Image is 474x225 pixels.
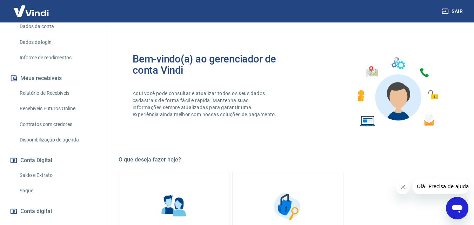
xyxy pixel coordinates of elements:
[17,19,96,34] a: Dados da conta
[8,0,54,22] img: Vindi
[17,117,96,132] a: Contratos com credores
[17,168,96,183] a: Saldo e Extrato
[17,101,96,116] a: Recebíveis Futuros Online
[156,189,192,224] img: Informações pessoais
[4,5,59,11] span: Olá! Precisa de ajuda?
[17,51,96,65] a: Informe de rendimentos
[17,133,96,147] a: Disponibilização de agenda
[440,5,466,18] button: Sair
[270,189,305,224] img: Segurança
[17,35,96,49] a: Dados de login
[17,184,96,198] a: Saque
[119,156,457,163] h5: O que deseja fazer hoje?
[133,53,288,76] h2: Bem-vindo(a) ao gerenciador de conta Vindi
[8,71,96,86] button: Meus recebíveis
[8,204,96,219] a: Conta digital
[351,53,443,131] img: Imagem de um avatar masculino com diversos icones exemplificando as funcionalidades do gerenciado...
[446,197,468,219] iframe: Botão para abrir a janela de mensagens
[396,180,410,194] iframe: Fechar mensagem
[133,90,278,118] p: Aqui você pode consultar e atualizar todos os seus dados cadastrais de forma fácil e rápida. Mant...
[413,179,468,194] iframe: Mensagem da empresa
[17,86,96,100] a: Relatório de Recebíveis
[8,153,96,168] button: Conta Digital
[20,206,52,216] span: Conta digital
